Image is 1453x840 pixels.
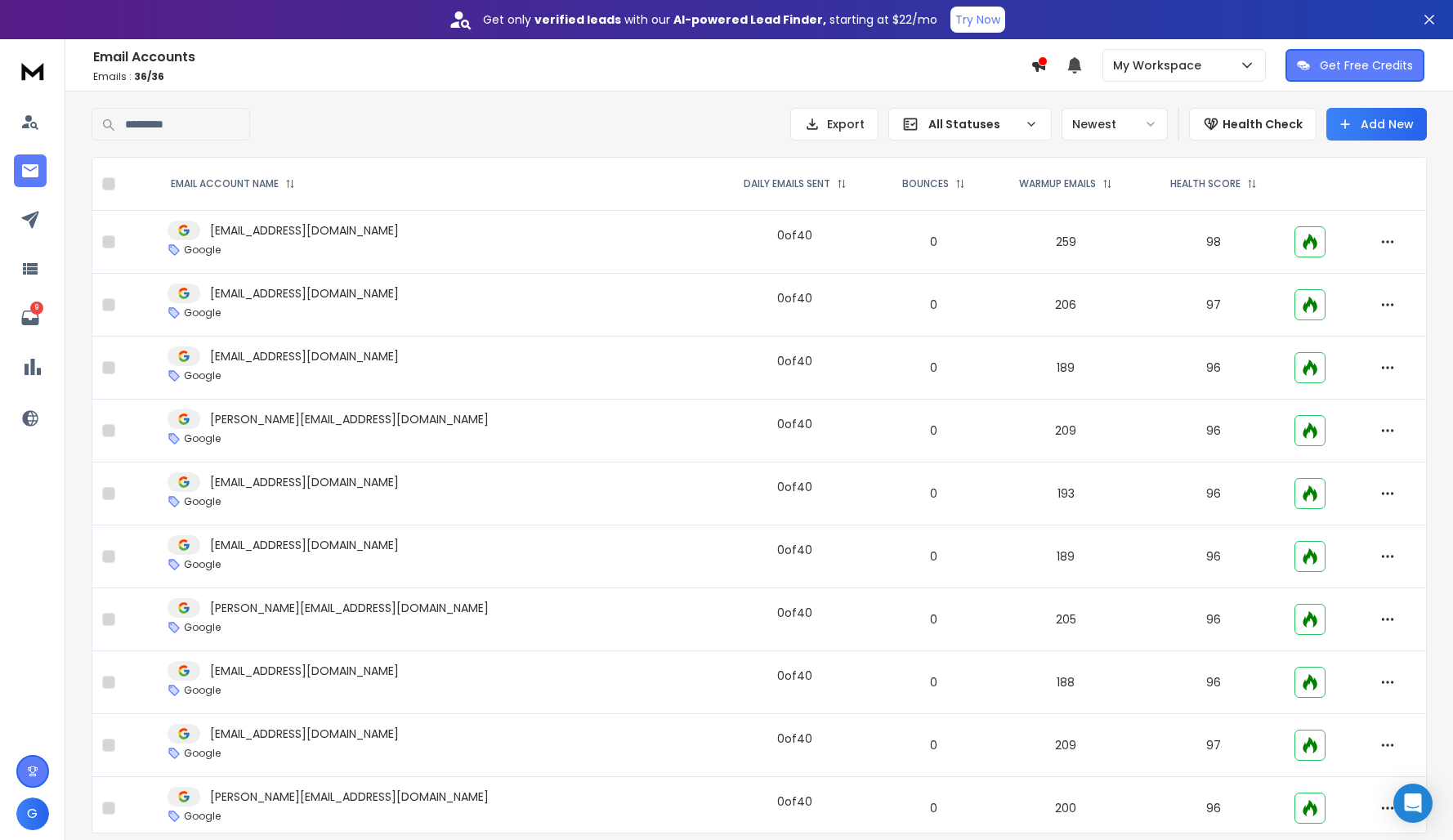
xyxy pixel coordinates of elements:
p: Google [184,810,221,823]
div: 0 of 40 [777,731,812,747]
p: [EMAIL_ADDRESS][DOMAIN_NAME] [210,222,399,239]
div: 0 of 40 [777,542,812,558]
td: 206 [990,274,1142,337]
p: Get only with our starting at $22/mo [483,11,937,28]
button: Get Free Credits [1285,49,1424,82]
td: 96 [1142,462,1285,525]
p: 0 [887,297,980,313]
p: BOUNCES [902,177,949,190]
td: 96 [1142,525,1285,588]
p: Google [184,306,221,319]
p: 0 [887,611,980,628]
p: [PERSON_NAME][EMAIL_ADDRESS][DOMAIN_NAME] [210,789,489,805]
p: 0 [887,548,980,565]
td: 98 [1142,211,1285,274]
div: 0 of 40 [777,793,812,810]
p: 0 [887,800,980,816]
p: [EMAIL_ADDRESS][DOMAIN_NAME] [210,663,399,679]
td: 97 [1142,274,1285,337]
p: Google [184,558,221,571]
p: Emails : [93,70,1031,83]
p: My Workspace [1113,57,1208,74]
p: Get Free Credits [1320,57,1413,74]
td: 96 [1142,337,1285,400]
p: Google [184,621,221,634]
div: Open Intercom Messenger [1393,784,1433,823]
p: HEALTH SCORE [1170,177,1241,190]
td: 96 [1142,651,1285,714]
p: DAILY EMAILS SENT [744,177,830,190]
td: 193 [990,462,1142,525]
button: Add New [1326,108,1427,141]
p: 0 [887,674,980,690]
div: 0 of 40 [777,668,812,684]
p: [PERSON_NAME][EMAIL_ADDRESS][DOMAIN_NAME] [210,600,489,616]
button: Export [790,108,879,141]
p: 0 [887,422,980,439]
p: [EMAIL_ADDRESS][DOMAIN_NAME] [210,474,399,490]
td: 96 [1142,588,1285,651]
p: Try Now [955,11,1000,28]
h1: Email Accounts [93,47,1031,67]
p: Google [184,684,221,697]
p: [EMAIL_ADDRESS][DOMAIN_NAME] [210,348,399,364]
button: Health Check [1189,108,1317,141]
div: EMAIL ACCOUNT NAME [171,177,295,190]
p: Health Check [1223,116,1303,132]
p: 0 [887,360,980,376]
button: G [16,798,49,830]
p: 0 [887,737,980,753]
button: Try Now [950,7,1005,33]
button: Newest [1062,108,1168,141]
td: 189 [990,337,1142,400]
td: 188 [990,651,1142,714]
td: 97 [1142,714,1285,777]
p: 0 [887,485,980,502]
strong: AI-powered Lead Finder, [673,11,826,28]
div: 0 of 40 [777,605,812,621]
div: 0 of 40 [777,290,812,306]
p: Google [184,244,221,257]
p: [PERSON_NAME][EMAIL_ADDRESS][DOMAIN_NAME] [210,411,489,427]
p: Google [184,747,221,760]
td: 189 [990,525,1142,588]
p: [EMAIL_ADDRESS][DOMAIN_NAME] [210,285,399,302]
p: Google [184,432,221,445]
p: [EMAIL_ADDRESS][DOMAIN_NAME] [210,537,399,553]
p: [EMAIL_ADDRESS][DOMAIN_NAME] [210,726,399,742]
p: Google [184,369,221,382]
strong: verified leads [534,11,621,28]
td: 96 [1142,777,1285,840]
p: WARMUP EMAILS [1019,177,1096,190]
div: 0 of 40 [777,416,812,432]
td: 200 [990,777,1142,840]
p: 9 [30,302,43,315]
td: 209 [990,400,1142,462]
p: Google [184,495,221,508]
p: 0 [887,234,980,250]
div: 0 of 40 [777,353,812,369]
div: 0 of 40 [777,227,812,244]
td: 259 [990,211,1142,274]
td: 205 [990,588,1142,651]
img: logo [16,56,49,86]
p: All Statuses [928,116,1018,132]
td: 96 [1142,400,1285,462]
div: 0 of 40 [777,479,812,495]
span: 36 / 36 [134,69,164,83]
td: 209 [990,714,1142,777]
a: 9 [14,302,47,334]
